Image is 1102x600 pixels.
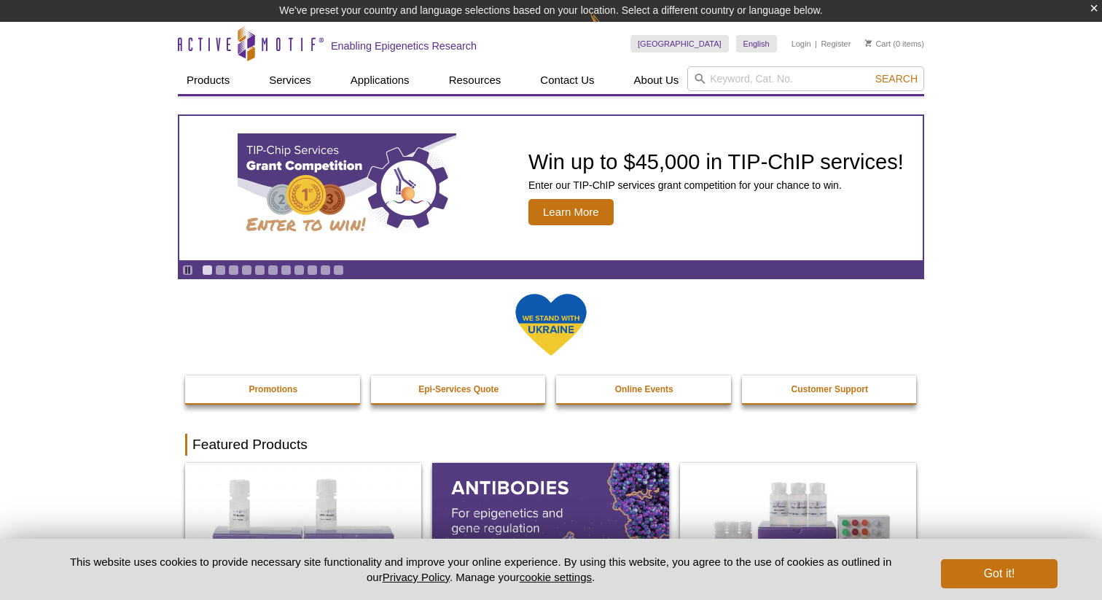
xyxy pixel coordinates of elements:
a: Toggle autoplay [182,265,193,276]
img: Change Here [590,11,628,45]
a: [GEOGRAPHIC_DATA] [630,35,729,52]
a: English [736,35,777,52]
p: This website uses cookies to provide necessary site functionality and improve your online experie... [44,554,917,585]
a: Promotions [185,375,362,403]
a: Go to slide 10 [320,265,331,276]
a: Epi-Services Quote [371,375,547,403]
a: Services [260,66,320,94]
a: Online Events [556,375,732,403]
h2: Featured Products [185,434,917,456]
li: (0 items) [865,35,924,52]
span: Learn More [528,199,614,225]
a: Go to slide 3 [228,265,239,276]
a: About Us [625,66,688,94]
a: Go to slide 2 [215,265,226,276]
a: Go to slide 8 [294,265,305,276]
a: Privacy Policy [383,571,450,583]
input: Keyword, Cat. No. [687,66,924,91]
p: Enter our TIP-ChIP services grant competition for your chance to win. [528,179,904,192]
a: Applications [342,66,418,94]
a: Cart [865,39,891,49]
button: cookie settings [520,571,592,583]
img: We Stand With Ukraine [515,292,587,357]
strong: Promotions [249,384,297,394]
h2: Enabling Epigenetics Research [331,39,477,52]
strong: Customer Support [792,384,868,394]
button: Got it! [941,559,1058,588]
a: Go to slide 9 [307,265,318,276]
img: Your Cart [865,39,872,47]
a: Go to slide 7 [281,265,292,276]
a: Login [792,39,811,49]
a: Products [178,66,238,94]
a: Go to slide 1 [202,265,213,276]
li: | [815,35,817,52]
span: Search [875,73,918,85]
a: Contact Us [531,66,603,94]
img: TIP-ChIP Services Grant Competition [238,133,456,243]
a: Resources [440,66,510,94]
strong: Epi-Services Quote [418,384,499,394]
button: Search [871,72,922,85]
strong: Online Events [615,384,673,394]
a: Go to slide 6 [267,265,278,276]
h2: Win up to $45,000 in TIP-ChIP services! [528,151,904,173]
a: Register [821,39,851,49]
a: Go to slide 5 [254,265,265,276]
a: Customer Support [742,375,918,403]
a: TIP-ChIP Services Grant Competition Win up to $45,000 in TIP-ChIP services! Enter our TIP-ChIP se... [179,116,923,260]
a: Go to slide 4 [241,265,252,276]
article: TIP-ChIP Services Grant Competition [179,116,923,260]
a: Go to slide 11 [333,265,344,276]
